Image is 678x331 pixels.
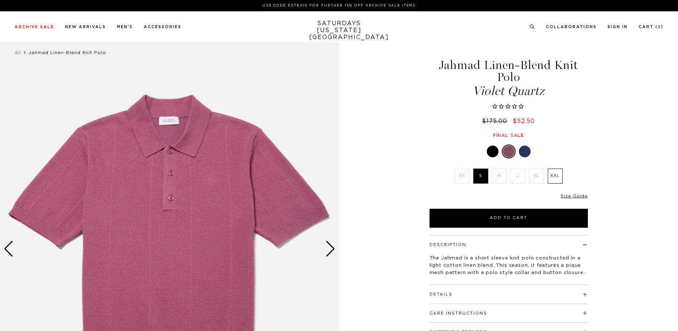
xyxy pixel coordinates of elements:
[428,59,589,97] h1: Jahmad Linen-Blend Knit Polo
[429,255,588,277] p: The Jahmad is a short sleeve knit polo constructed in a light cotton linen blend. This season, it...
[548,169,563,184] label: XXL
[473,169,488,184] label: S
[429,292,452,296] button: Details
[18,3,660,8] p: Use Code EXTRA15 for Further 15% Off Archive Sale Items
[28,50,106,55] span: Jahmad Linen-Blend Knit Polo
[309,20,369,41] a: SATURDAYS[US_STATE][GEOGRAPHIC_DATA]
[513,118,535,124] span: $52.50
[546,25,597,29] a: Collaborations
[429,311,487,315] button: Care Instructions
[482,118,510,124] del: $175.00
[144,25,181,29] a: Accessories
[4,241,14,257] div: Previous slide
[639,25,663,29] a: Cart (3)
[15,25,54,29] a: Archive Sale
[429,209,588,228] button: Add to Cart
[325,241,335,257] div: Next slide
[428,132,589,139] div: Final sale
[428,85,589,97] span: Violet Quartz
[658,26,661,29] small: 3
[15,50,21,55] a: All
[429,243,466,247] button: Description
[65,25,106,29] a: New Arrivals
[608,25,628,29] a: Sign In
[560,194,588,198] a: Size Guide
[428,103,589,111] span: Rated 0.0 out of 5 stars 0 reviews
[117,25,133,29] a: Men's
